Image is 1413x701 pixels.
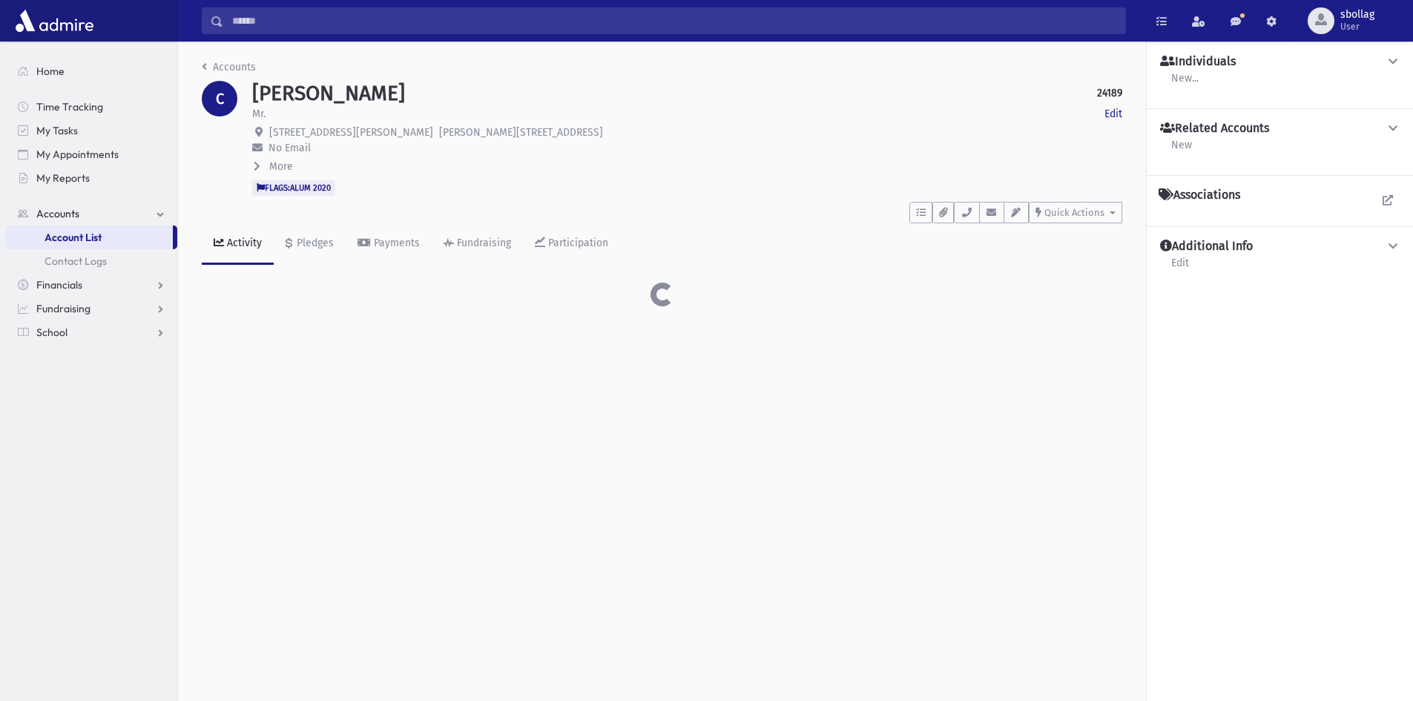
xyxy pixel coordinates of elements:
[6,166,177,190] a: My Reports
[252,180,335,195] span: FLAGS:ALUM 2020
[1160,239,1253,254] h4: Additional Info
[224,237,262,249] div: Activity
[36,278,82,292] span: Financials
[346,223,432,265] a: Payments
[36,171,90,185] span: My Reports
[36,207,79,220] span: Accounts
[432,223,523,265] a: Fundraising
[1044,207,1104,218] span: Quick Actions
[6,273,177,297] a: Financials
[6,202,177,226] a: Accounts
[202,61,256,73] a: Accounts
[454,237,511,249] div: Fundraising
[1097,85,1122,101] strong: 24189
[523,223,620,265] a: Participation
[6,320,177,344] a: School
[36,124,78,137] span: My Tasks
[6,249,177,273] a: Contact Logs
[1159,239,1401,254] button: Additional Info
[1159,188,1240,203] h4: Associations
[6,226,173,249] a: Account List
[269,126,433,139] span: [STREET_ADDRESS][PERSON_NAME]
[12,6,97,36] img: AdmirePro
[36,148,119,161] span: My Appointments
[6,297,177,320] a: Fundraising
[252,159,294,174] button: More
[1170,70,1199,96] a: New...
[1159,121,1401,136] button: Related Accounts
[223,7,1125,34] input: Search
[252,106,266,122] p: Mr.
[36,326,67,339] span: School
[36,302,90,315] span: Fundraising
[36,65,65,78] span: Home
[1340,9,1374,21] span: sbollag
[371,237,420,249] div: Payments
[36,100,103,113] span: Time Tracking
[274,223,346,265] a: Pledges
[1160,54,1236,70] h4: Individuals
[202,59,256,81] nav: breadcrumb
[1340,21,1374,33] span: User
[1159,54,1401,70] button: Individuals
[545,237,608,249] div: Participation
[6,142,177,166] a: My Appointments
[1029,202,1122,223] button: Quick Actions
[45,231,102,244] span: Account List
[6,59,177,83] a: Home
[6,95,177,119] a: Time Tracking
[6,119,177,142] a: My Tasks
[439,126,603,139] span: [PERSON_NAME][STREET_ADDRESS]
[269,160,293,173] span: More
[252,81,405,106] h1: [PERSON_NAME]
[1104,106,1122,122] a: Edit
[202,223,274,265] a: Activity
[45,254,107,268] span: Contact Logs
[269,142,311,154] span: No Email
[294,237,334,249] div: Pledges
[1170,136,1193,163] a: New
[1170,254,1190,281] a: Edit
[202,81,237,116] div: C
[1160,121,1269,136] h4: Related Accounts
